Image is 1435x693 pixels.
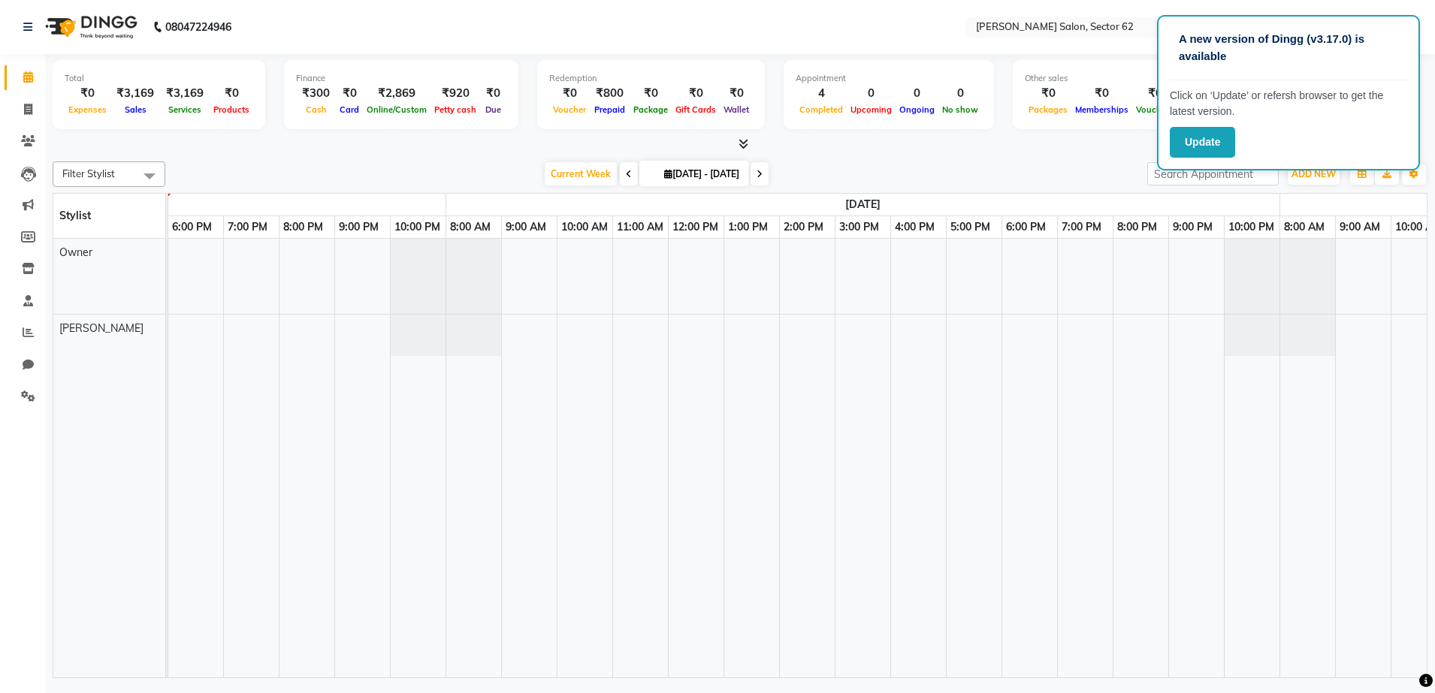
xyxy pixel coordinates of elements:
span: Memberships [1071,104,1132,115]
p: A new version of Dingg (v3.17.0) is available [1179,31,1398,65]
span: Gift Cards [672,104,720,115]
span: Due [482,104,505,115]
a: 9:00 AM [1336,216,1384,238]
div: Appointment [796,72,982,85]
span: Products [210,104,253,115]
div: ₹0 [480,85,506,102]
a: 7:00 PM [224,216,271,238]
a: 6:00 PM [1002,216,1050,238]
div: ₹0 [672,85,720,102]
div: ₹0 [549,85,590,102]
span: Prepaid [591,104,629,115]
span: [PERSON_NAME] [59,321,143,335]
a: 3:00 PM [835,216,883,238]
span: Expenses [65,104,110,115]
input: Search Appointment [1147,162,1279,185]
a: September 2, 2025 [841,194,884,215]
a: 10:00 PM [1225,216,1278,238]
a: 5:00 PM [947,216,994,238]
a: 8:00 AM [1280,216,1328,238]
span: Wallet [720,104,753,115]
div: ₹920 [430,85,480,102]
div: 0 [896,85,938,102]
div: 0 [938,85,982,102]
div: ₹2,869 [363,85,430,102]
b: 08047224946 [165,6,231,48]
a: 10:00 AM [557,216,612,238]
div: Total [65,72,253,85]
div: ₹800 [590,85,630,102]
a: 12:00 PM [669,216,722,238]
span: Online/Custom [363,104,430,115]
img: logo [38,6,141,48]
a: 9:00 PM [335,216,382,238]
span: Vouchers [1132,104,1177,115]
a: 1:00 PM [724,216,772,238]
a: 2:00 PM [780,216,827,238]
span: Petty cash [430,104,480,115]
span: [DATE] - [DATE] [660,168,743,179]
span: ADD NEW [1291,168,1336,179]
div: Other sales [1025,72,1268,85]
a: 9:00 AM [502,216,550,238]
button: Update [1170,127,1235,158]
a: 9:00 PM [1169,216,1216,238]
a: 7:00 PM [1058,216,1105,238]
span: Ongoing [896,104,938,115]
span: Sales [121,104,150,115]
span: Packages [1025,104,1071,115]
div: ₹0 [336,85,363,102]
span: Stylist [59,209,91,222]
span: No show [938,104,982,115]
div: ₹0 [210,85,253,102]
div: 4 [796,85,847,102]
a: 8:00 PM [279,216,327,238]
div: Redemption [549,72,753,85]
span: Voucher [549,104,590,115]
a: 10:00 PM [391,216,444,238]
span: Completed [796,104,847,115]
div: Finance [296,72,506,85]
div: ₹0 [630,85,672,102]
a: 4:00 PM [891,216,938,238]
div: ₹0 [1025,85,1071,102]
div: 0 [847,85,896,102]
span: Services [165,104,205,115]
div: ₹0 [1071,85,1132,102]
span: Cash [302,104,331,115]
a: 8:00 PM [1113,216,1161,238]
div: ₹0 [720,85,753,102]
div: ₹0 [1132,85,1177,102]
div: ₹300 [296,85,336,102]
span: Current Week [545,162,617,185]
div: ₹3,169 [160,85,210,102]
a: 8:00 AM [446,216,494,238]
span: Filter Stylist [62,167,115,179]
p: Click on ‘Update’ or refersh browser to get the latest version. [1170,88,1407,119]
span: Upcoming [847,104,896,115]
span: Owner [59,246,92,259]
button: ADD NEW [1288,164,1340,185]
div: ₹3,169 [110,85,160,102]
div: ₹0 [65,85,110,102]
a: 6:00 PM [168,216,216,238]
span: Package [630,104,672,115]
a: 11:00 AM [613,216,667,238]
span: Card [336,104,363,115]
